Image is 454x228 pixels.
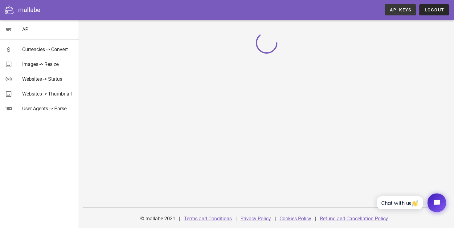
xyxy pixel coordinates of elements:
[22,76,74,82] div: Websites -> Status
[22,61,74,67] div: Images -> Resize
[22,106,74,112] div: User Agents -> Parse
[424,7,444,12] span: Logout
[179,211,180,226] div: |
[385,4,416,15] a: API Keys
[137,211,179,226] div: © mallabe 2021
[184,216,232,222] a: Terms and Conditions
[18,5,40,14] div: mallabe
[22,47,74,52] div: Currencies -> Convert
[320,216,388,222] a: Refund and Cancellation Policy
[370,188,451,217] iframe: Tidio Chat
[390,7,411,12] span: API Keys
[22,91,74,97] div: Websites -> Thumbnail
[275,211,276,226] div: |
[419,4,449,15] button: Logout
[240,216,271,222] a: Privacy Policy
[22,26,74,32] div: API
[235,211,237,226] div: |
[315,211,316,226] div: |
[280,216,311,222] a: Cookies Policy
